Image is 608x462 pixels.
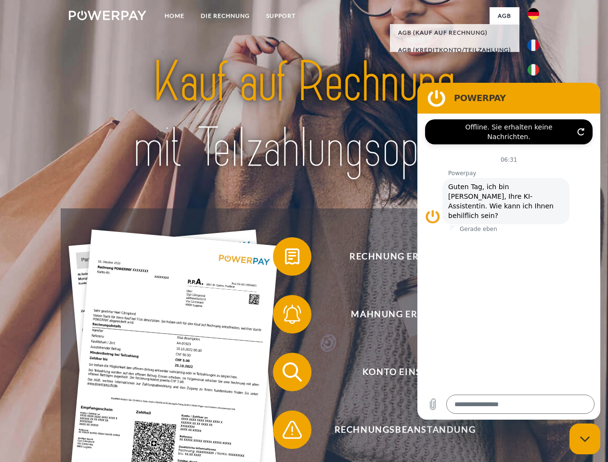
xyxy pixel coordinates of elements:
img: fr [528,39,539,51]
a: AGB (Kreditkonto/Teilzahlung) [390,41,519,59]
img: qb_search.svg [280,360,304,384]
img: title-powerpay_de.svg [92,46,516,184]
iframe: Schaltfläche zum Öffnen des Messaging-Fensters; Konversation läuft [569,423,600,454]
span: Rechnungsbeanstandung [287,411,523,449]
span: Konto einsehen [287,353,523,391]
a: SUPPORT [258,7,304,25]
button: Mahnung erhalten? [273,295,523,334]
a: agb [490,7,519,25]
img: qb_bill.svg [280,244,304,269]
a: Home [156,7,193,25]
span: Rechnung erhalten? [287,237,523,276]
img: qb_warning.svg [280,418,304,442]
a: DIE RECHNUNG [193,7,258,25]
button: Rechnungsbeanstandung [273,411,523,449]
button: Konto einsehen [273,353,523,391]
iframe: Messaging-Fenster [417,83,600,420]
a: AGB (Kauf auf Rechnung) [390,24,519,41]
img: qb_bell.svg [280,302,304,326]
img: logo-powerpay-white.svg [69,11,146,20]
span: Mahnung erhalten? [287,295,523,334]
img: de [528,8,539,20]
button: Rechnung erhalten? [273,237,523,276]
img: it [528,64,539,76]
